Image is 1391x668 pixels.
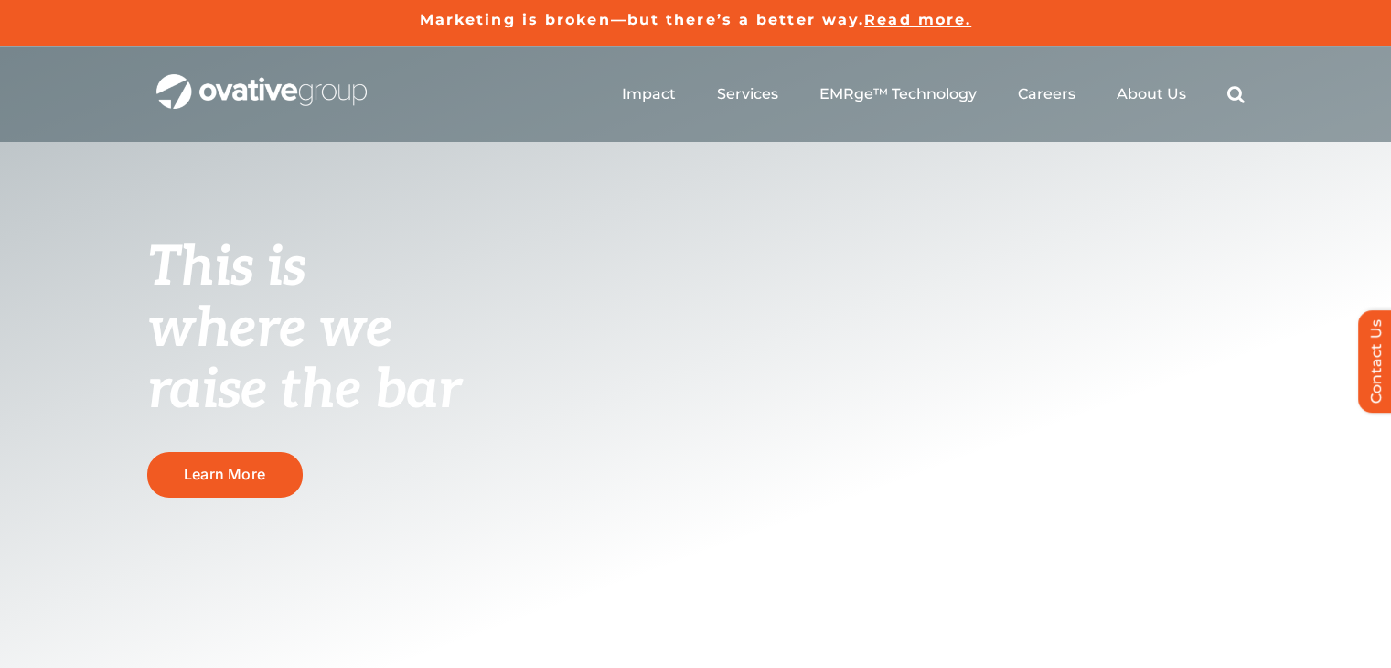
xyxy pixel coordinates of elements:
a: Search [1227,85,1245,103]
a: Read more. [864,11,971,28]
a: Services [717,85,778,103]
a: OG_Full_horizontal_WHT [156,72,367,90]
a: Careers [1018,85,1075,103]
span: where we raise the bar [147,296,461,424]
a: Impact [622,85,676,103]
a: Learn More [147,452,303,497]
a: About Us [1117,85,1186,103]
span: This is [147,235,306,301]
a: Marketing is broken—but there’s a better way. [420,11,865,28]
a: EMRge™ Technology [819,85,977,103]
nav: Menu [622,65,1245,124]
span: Learn More [184,466,265,483]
